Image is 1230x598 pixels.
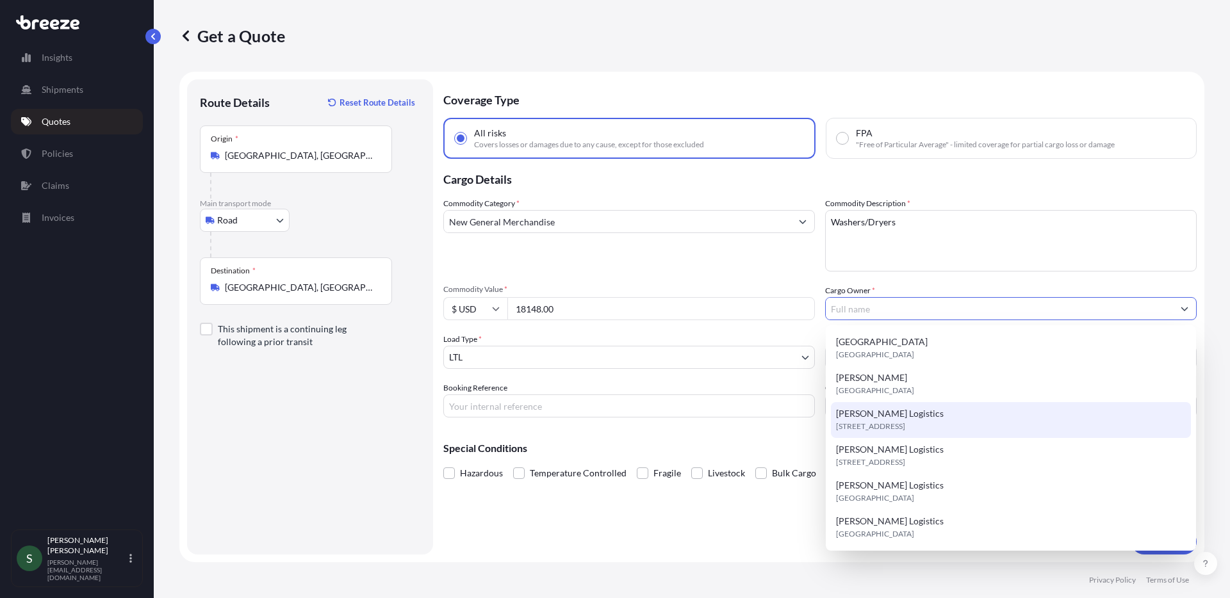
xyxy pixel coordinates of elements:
p: Insights [42,51,72,64]
p: [PERSON_NAME] [PERSON_NAME] [47,535,127,556]
input: Origin [225,149,376,162]
span: [PERSON_NAME] Logistics [836,515,944,528]
p: Invoices [42,211,74,224]
p: Reset Route Details [340,96,415,109]
span: Road [217,214,238,227]
div: Suggestions [831,330,1191,545]
span: "Free of Particular Average" - limited coverage for partial cargo loss or damage [856,140,1115,150]
p: Route Details [200,95,270,110]
span: S [26,552,33,565]
p: Privacy Policy [1089,575,1136,585]
button: Show suggestions [791,210,814,233]
span: Commodity Value [443,284,815,295]
input: Enter name [825,394,1197,417]
p: Special Conditions [443,443,1197,453]
p: Quotes [42,115,70,128]
p: [PERSON_NAME][EMAIL_ADDRESS][DOMAIN_NAME] [47,558,127,581]
p: Policies [42,147,73,160]
label: Cargo Owner [825,284,875,297]
span: Load Type [443,333,482,346]
span: Fragile [653,464,681,483]
span: Livestock [708,464,745,483]
span: [PERSON_NAME] Logistics [836,479,944,492]
p: Coverage Type [443,79,1197,118]
p: Shipments [42,83,83,96]
span: [GEOGRAPHIC_DATA] [836,528,914,540]
input: Select a commodity type [444,210,791,233]
span: [STREET_ADDRESS] [836,420,905,433]
span: [GEOGRAPHIC_DATA] [836,492,914,505]
button: Select transport [200,209,290,232]
span: LTL [449,351,463,364]
div: Destination [211,266,256,276]
p: Main transport mode [200,198,420,209]
span: Bulk Cargo [772,464,816,483]
p: Get a Quote [179,26,285,46]
span: [PERSON_NAME] [836,371,907,384]
p: Terms of Use [1146,575,1189,585]
div: Origin [211,134,238,144]
label: Commodity Category [443,197,520,210]
span: Covers losses or damages due to any cause, except for those excluded [474,140,704,150]
input: Destination [225,281,376,294]
span: FPA [856,127,873,140]
span: Freight Cost [825,333,1197,343]
p: Cargo Details [443,159,1197,197]
span: [GEOGRAPHIC_DATA] [836,348,914,361]
span: [GEOGRAPHIC_DATA] [836,384,914,397]
label: Commodity Description [825,197,910,210]
input: Type amount [507,297,815,320]
span: [PERSON_NAME] Logistics [836,443,944,456]
span: Hazardous [460,464,503,483]
p: Claims [42,179,69,192]
span: [PERSON_NAME] Logistics [836,407,944,420]
label: Booking Reference [443,382,507,394]
span: [STREET_ADDRESS] [836,456,905,469]
label: Carrier Name [825,382,871,394]
button: Show suggestions [1173,297,1196,320]
span: Temperature Controlled [530,464,627,483]
input: Full name [826,297,1173,320]
label: This shipment is a continuing leg following a prior transit [218,323,382,348]
input: Your internal reference [443,394,815,417]
span: All risks [474,127,506,140]
span: [GEOGRAPHIC_DATA] [836,335,928,348]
